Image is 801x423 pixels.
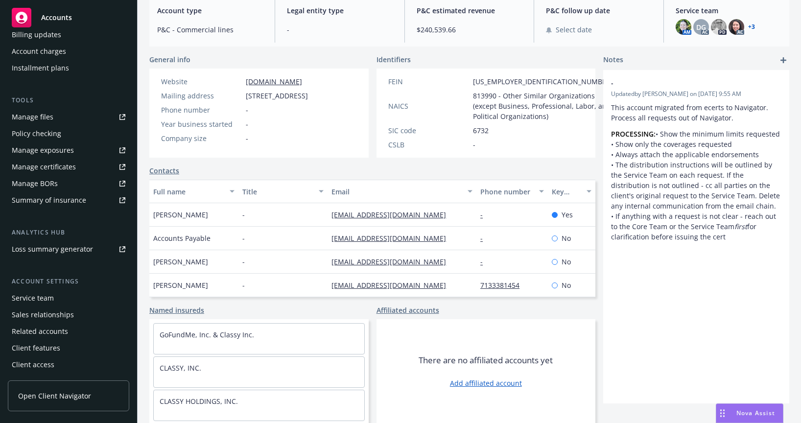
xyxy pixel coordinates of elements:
[246,105,248,115] span: -
[12,44,66,59] div: Account charges
[41,14,72,22] span: Accounts
[480,281,527,290] a: 7133381454
[8,340,129,356] a: Client features
[480,210,491,219] a: -
[8,159,129,175] a: Manage certificates
[161,76,242,87] div: Website
[246,77,302,86] a: [DOMAIN_NAME]
[676,19,691,35] img: photo
[777,54,789,66] a: add
[562,210,573,220] span: Yes
[8,126,129,141] a: Policy checking
[8,60,129,76] a: Installment plans
[729,19,744,35] img: photo
[238,180,328,203] button: Title
[160,363,201,373] a: CLASSY, INC.
[242,257,245,267] span: -
[388,76,469,87] div: FEIN
[157,24,263,35] span: P&C - Commercial lines
[12,109,53,125] div: Manage files
[246,91,308,101] span: [STREET_ADDRESS]
[552,187,581,197] div: Key contact
[331,257,454,266] a: [EMAIL_ADDRESS][DOMAIN_NAME]
[8,142,129,158] a: Manage exposures
[153,257,208,267] span: [PERSON_NAME]
[242,233,245,243] span: -
[8,192,129,208] a: Summary of insurance
[736,409,775,417] span: Nova Assist
[473,125,489,136] span: 6732
[8,277,129,286] div: Account settings
[377,54,411,65] span: Identifiers
[8,228,129,237] div: Analytics hub
[149,305,204,315] a: Named insureds
[12,307,74,323] div: Sales relationships
[611,129,781,242] p: • Show the minimum limits requested • Show only the coverages requested • Always attach the appli...
[711,19,727,35] img: photo
[149,180,238,203] button: Full name
[161,133,242,143] div: Company size
[480,234,491,243] a: -
[242,210,245,220] span: -
[603,54,623,66] span: Notes
[450,378,522,388] a: Add affiliated account
[8,4,129,31] a: Accounts
[417,24,522,35] span: $240,539.66
[8,109,129,125] a: Manage files
[149,54,190,65] span: General info
[603,70,789,250] div: -Updatedby [PERSON_NAME] on [DATE] 9:55 AMThis account migrated from ecerts to Navigator. Process...
[246,133,248,143] span: -
[611,90,781,98] span: Updated by [PERSON_NAME] on [DATE] 9:55 AM
[12,60,69,76] div: Installment plans
[556,24,592,35] span: Select date
[8,357,129,373] a: Client access
[8,324,129,339] a: Related accounts
[12,192,86,208] div: Summary of insurance
[8,95,129,105] div: Tools
[562,233,571,243] span: No
[12,357,54,373] div: Client access
[8,176,129,191] a: Manage BORs
[331,281,454,290] a: [EMAIL_ADDRESS][DOMAIN_NAME]
[388,101,469,111] div: NAICS
[696,22,706,32] span: DG
[287,24,393,35] span: -
[160,330,254,339] a: GoFundMe, Inc. & Classy Inc.
[611,78,756,88] span: -
[12,290,54,306] div: Service team
[8,307,129,323] a: Sales relationships
[287,5,393,16] span: Legal entity type
[157,5,263,16] span: Account type
[331,234,454,243] a: [EMAIL_ADDRESS][DOMAIN_NAME]
[8,27,129,43] a: Billing updates
[562,257,571,267] span: No
[480,187,533,197] div: Phone number
[676,5,781,16] span: Service team
[419,354,553,366] span: There are no affiliated accounts yet
[12,241,93,257] div: Loss summary generator
[562,280,571,290] span: No
[153,233,211,243] span: Accounts Payable
[377,305,439,315] a: Affiliated accounts
[12,27,61,43] div: Billing updates
[12,324,68,339] div: Related accounts
[734,222,747,231] em: first
[476,180,548,203] button: Phone number
[161,119,242,129] div: Year business started
[8,44,129,59] a: Account charges
[242,280,245,290] span: -
[160,397,238,406] a: CLASSY HOLDINGS, INC.
[12,126,61,141] div: Policy checking
[388,125,469,136] div: SIC code
[12,142,74,158] div: Manage exposures
[473,76,613,87] span: [US_EMPLOYER_IDENTIFICATION_NUMBER]
[546,5,652,16] span: P&C follow up date
[716,403,783,423] button: Nova Assist
[331,187,462,197] div: Email
[153,187,224,197] div: Full name
[161,91,242,101] div: Mailing address
[331,210,454,219] a: [EMAIL_ADDRESS][DOMAIN_NAME]
[12,159,76,175] div: Manage certificates
[473,91,613,121] span: 813990 - Other Similar Organizations (except Business, Professional, Labor, and Political Organiz...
